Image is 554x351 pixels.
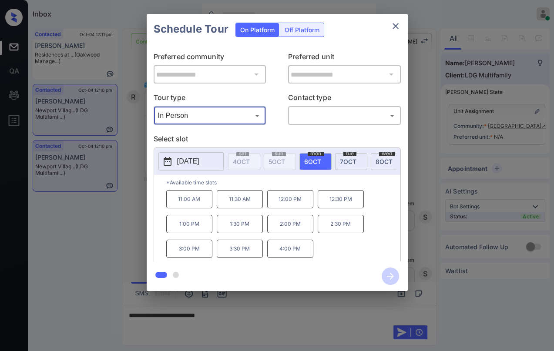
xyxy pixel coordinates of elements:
p: 11:30 AM [217,190,263,208]
div: date-select [299,153,332,170]
p: [DATE] [177,156,199,167]
p: 1:30 PM [217,215,263,233]
p: 12:30 PM [318,190,364,208]
button: [DATE] [158,152,224,170]
p: *Available time slots [166,175,400,190]
div: Off Platform [280,23,324,37]
p: Tour type [154,92,266,106]
button: close [387,17,404,35]
div: date-select [335,153,367,170]
p: 11:00 AM [166,190,212,208]
span: 6 OCT [304,158,321,165]
p: Preferred community [154,51,266,65]
span: 7 OCT [340,158,356,165]
span: 8 OCT [376,158,393,165]
div: date-select [371,153,403,170]
p: 2:30 PM [318,215,364,233]
p: Contact type [288,92,401,106]
h2: Schedule Tour [147,14,235,44]
div: In Person [156,108,264,123]
p: Preferred unit [288,51,401,65]
span: tue [343,151,356,156]
p: 3:30 PM [217,240,263,258]
span: wed [379,151,395,156]
p: Select slot [154,134,401,147]
p: 2:00 PM [267,215,313,233]
p: 4:00 PM [267,240,313,258]
span: mon [308,151,324,156]
p: 1:00 PM [166,215,212,233]
div: On Platform [236,23,279,37]
p: 3:00 PM [166,240,212,258]
p: 12:00 PM [267,190,313,208]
